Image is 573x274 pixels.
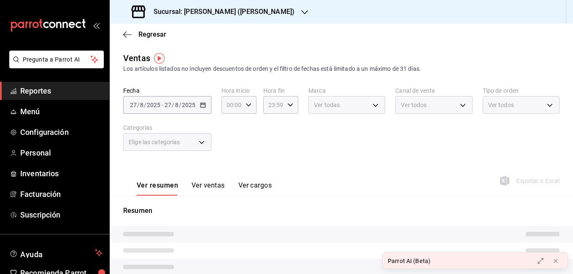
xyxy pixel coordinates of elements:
[6,61,104,70] a: Pregunta a Parrot AI
[483,88,559,94] label: Tipo de orden
[138,30,166,38] span: Regresar
[123,64,559,73] div: Los artículos listados no incluyen descuentos de orden y el filtro de fechas está limitado a un m...
[123,30,166,38] button: Regresar
[314,101,340,109] span: Ver todas
[395,88,472,94] label: Canal de venta
[147,7,295,17] h3: Sucursal: [PERSON_NAME] ([PERSON_NAME])
[130,102,137,108] input: --
[137,102,140,108] span: /
[23,55,91,64] span: Pregunta a Parrot AI
[488,101,514,109] span: Ver todos
[20,188,103,200] span: Facturación
[123,125,211,131] label: Categorías
[154,53,165,64] img: Tooltip marker
[20,209,103,220] span: Suscripción
[388,257,430,266] div: Parrot AI (Beta)
[263,88,298,94] label: Hora fin
[162,102,163,108] span: -
[137,181,272,196] div: navigation tabs
[146,102,161,108] input: ----
[175,102,179,108] input: --
[20,106,103,117] span: Menú
[137,181,178,196] button: Ver resumen
[123,52,150,64] div: Ventas
[123,88,211,94] label: Fecha
[308,88,385,94] label: Marca
[144,102,146,108] span: /
[222,88,257,94] label: Hora inicio
[192,181,225,196] button: Ver ventas
[238,181,272,196] button: Ver cargos
[172,102,174,108] span: /
[20,85,103,97] span: Reportes
[181,102,196,108] input: ----
[140,102,144,108] input: --
[93,22,100,29] button: open_drawer_menu
[123,206,559,216] p: Resumen
[129,138,180,146] span: Elige las categorías
[179,102,181,108] span: /
[401,101,427,109] span: Ver todos
[20,147,103,158] span: Personal
[9,51,104,68] button: Pregunta a Parrot AI
[20,248,92,258] span: Ayuda
[20,126,103,138] span: Configuración
[164,102,172,108] input: --
[20,168,103,179] span: Inventarios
